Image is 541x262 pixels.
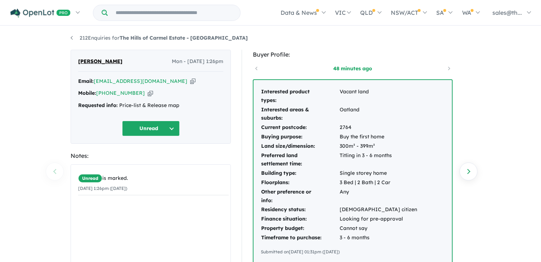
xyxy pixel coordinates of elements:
td: 3 - 6 months [339,233,417,243]
span: sales@th... [492,9,522,16]
a: 212Enquiries forThe Hills of Carmel Estate - [GEOGRAPHIC_DATA] [71,35,248,41]
div: Notes: [71,151,231,161]
td: Land size/dimension: [261,142,339,151]
td: Other preference or info: [261,187,339,205]
a: [PHONE_NUMBER] [96,90,145,96]
td: Cannot say [339,224,417,233]
td: Buy the first home [339,132,417,142]
td: Floorplans: [261,178,339,187]
input: Try estate name, suburb, builder or developer [109,5,239,21]
td: Property budget: [261,224,339,233]
strong: The Hills of Carmel Estate - [GEOGRAPHIC_DATA] [120,35,248,41]
strong: Requested info: [78,102,118,108]
td: 300m² - 399m² [339,142,417,151]
td: Looking for pre-approval [339,214,417,224]
td: Single storey home [339,169,417,178]
td: Oatland [339,105,417,123]
td: Preferred land settlement time: [261,151,339,169]
span: [PERSON_NAME] [78,57,122,66]
span: Mon - [DATE] 1:26pm [172,57,223,66]
td: Buying purpose: [261,132,339,142]
div: Buyer Profile: [253,50,453,59]
div: Submitted on [DATE] 01:31pm ([DATE]) [261,248,445,256]
strong: Email: [78,78,94,84]
td: Finance situation: [261,214,339,224]
td: Interested product types: [261,87,339,105]
td: Any [339,187,417,205]
span: Unread [78,174,102,183]
td: [DEMOGRAPHIC_DATA] citizen [339,205,417,214]
div: is marked. [78,174,229,183]
button: Copy [190,77,196,85]
img: Openlot PRO Logo White [10,9,71,18]
a: [EMAIL_ADDRESS][DOMAIN_NAME] [94,78,187,84]
td: Building type: [261,169,339,178]
td: Current postcode: [261,123,339,132]
small: [DATE] 1:26pm ([DATE]) [78,186,127,191]
a: 48 minutes ago [322,65,383,72]
nav: breadcrumb [71,34,470,43]
button: Unread [122,121,180,136]
td: Interested areas & suburbs: [261,105,339,123]
td: 3 Bed | 2 Bath | 2 Car [339,178,417,187]
td: Vacant land [339,87,417,105]
div: Price-list & Release map [78,101,223,110]
td: Residency status: [261,205,339,214]
button: Copy [148,89,153,97]
td: Timeframe to purchase: [261,233,339,243]
strong: Mobile: [78,90,96,96]
td: Titling in 3 - 6 months [339,151,417,169]
td: 2764 [339,123,417,132]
